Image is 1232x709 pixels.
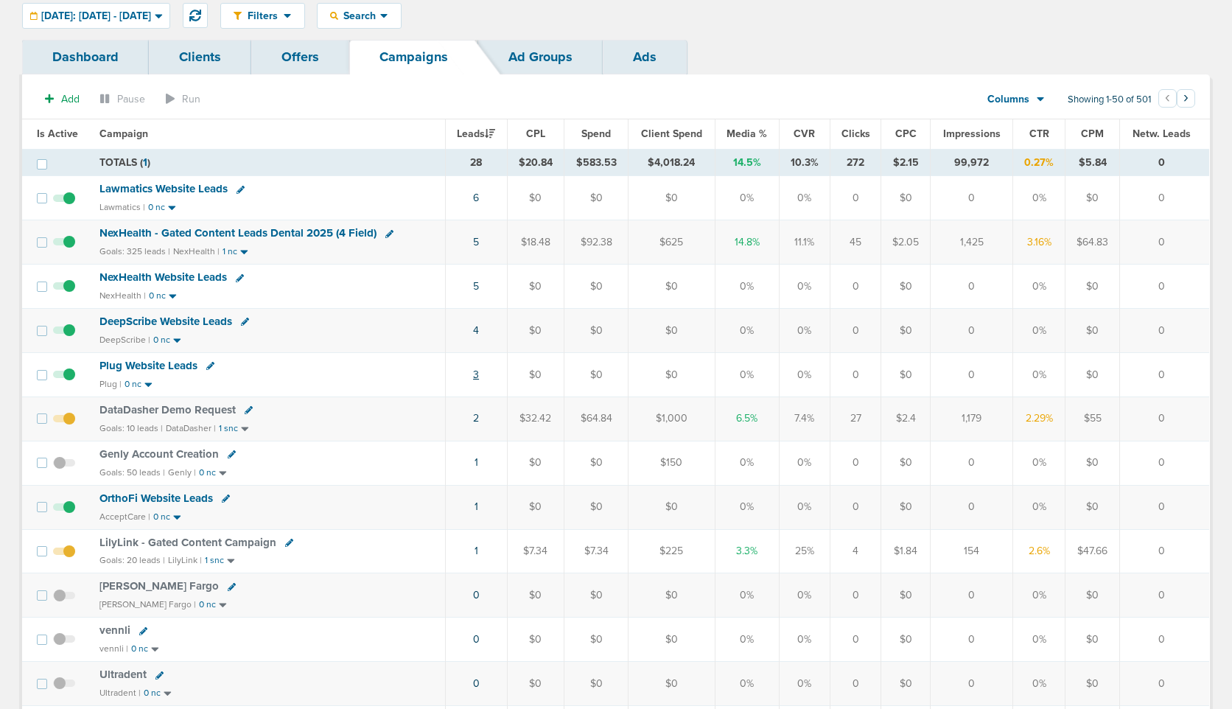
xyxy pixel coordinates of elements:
[1120,662,1210,706] td: 0
[715,618,779,662] td: 0%
[780,309,830,353] td: 0%
[581,128,611,140] span: Spend
[564,573,628,618] td: $0
[473,369,479,381] a: 3
[780,220,830,265] td: 11.1%
[930,309,1012,353] td: 0
[629,220,715,265] td: $625
[507,352,564,397] td: $0
[1013,176,1065,220] td: 0%
[223,246,237,257] small: 1 nc
[148,202,165,213] small: 0 nc
[629,618,715,662] td: $0
[131,643,148,654] small: 0 nc
[1013,485,1065,529] td: 0%
[99,182,228,195] span: Lawmatics Website Leads
[37,88,88,110] button: Add
[473,412,479,425] a: 2
[930,441,1012,485] td: 0
[1065,529,1119,573] td: $47.66
[475,500,478,513] a: 1
[1013,662,1065,706] td: 0%
[507,397,564,441] td: $32.42
[1065,485,1119,529] td: $0
[61,93,80,105] span: Add
[1013,149,1065,176] td: 0.27%
[715,149,779,176] td: 14.5%
[1120,618,1210,662] td: 0
[99,335,150,345] small: DeepScribe |
[219,423,238,434] small: 1 snc
[564,149,628,176] td: $583.53
[1013,441,1065,485] td: 0%
[830,529,881,573] td: 4
[930,220,1012,265] td: 1,425
[99,290,146,301] small: NexHealth |
[881,149,930,176] td: $2.15
[881,176,930,220] td: $0
[629,149,715,176] td: $4,018.24
[99,579,219,593] span: [PERSON_NAME] Fargo
[881,618,930,662] td: $0
[153,511,170,523] small: 0 nc
[166,423,216,433] small: DataDasher |
[1133,128,1191,140] span: Netw. Leads
[564,441,628,485] td: $0
[22,40,149,74] a: Dashboard
[715,441,779,485] td: 0%
[830,176,881,220] td: 0
[1065,618,1119,662] td: $0
[881,662,930,706] td: $0
[473,633,480,646] a: 0
[526,128,545,140] span: CPL
[930,352,1012,397] td: 0
[99,536,276,549] span: LilyLink - Gated Content Campaign
[780,573,830,618] td: 0%
[715,309,779,353] td: 0%
[1029,128,1049,140] span: CTR
[930,397,1012,441] td: 1,179
[507,529,564,573] td: $7.34
[99,511,150,522] small: AcceptCare |
[715,176,779,220] td: 0%
[1158,91,1195,109] ul: Pagination
[1120,265,1210,309] td: 0
[41,11,151,21] span: [DATE]: [DATE] - [DATE]
[1065,662,1119,706] td: $0
[943,128,1001,140] span: Impressions
[1081,128,1104,140] span: CPM
[830,149,881,176] td: 272
[780,529,830,573] td: 25%
[629,309,715,353] td: $0
[895,128,917,140] span: CPC
[830,352,881,397] td: 0
[881,265,930,309] td: $0
[930,662,1012,706] td: 0
[99,270,227,284] span: NexHealth Website Leads
[1065,397,1119,441] td: $55
[1120,529,1210,573] td: 0
[99,668,147,681] span: Ultradent
[507,441,564,485] td: $0
[715,662,779,706] td: 0%
[478,40,603,74] a: Ad Groups
[1120,397,1210,441] td: 0
[727,128,767,140] span: Media %
[507,618,564,662] td: $0
[629,485,715,529] td: $0
[1068,94,1151,106] span: Showing 1-50 of 501
[629,441,715,485] td: $150
[99,359,197,372] span: Plug Website Leads
[507,573,564,618] td: $0
[987,92,1029,107] span: Columns
[715,397,779,441] td: 6.5%
[881,573,930,618] td: $0
[99,643,128,654] small: vennli |
[881,441,930,485] td: $0
[564,176,628,220] td: $0
[881,397,930,441] td: $2.4
[1013,265,1065,309] td: 0%
[830,397,881,441] td: 27
[473,280,479,293] a: 5
[149,40,251,74] a: Clients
